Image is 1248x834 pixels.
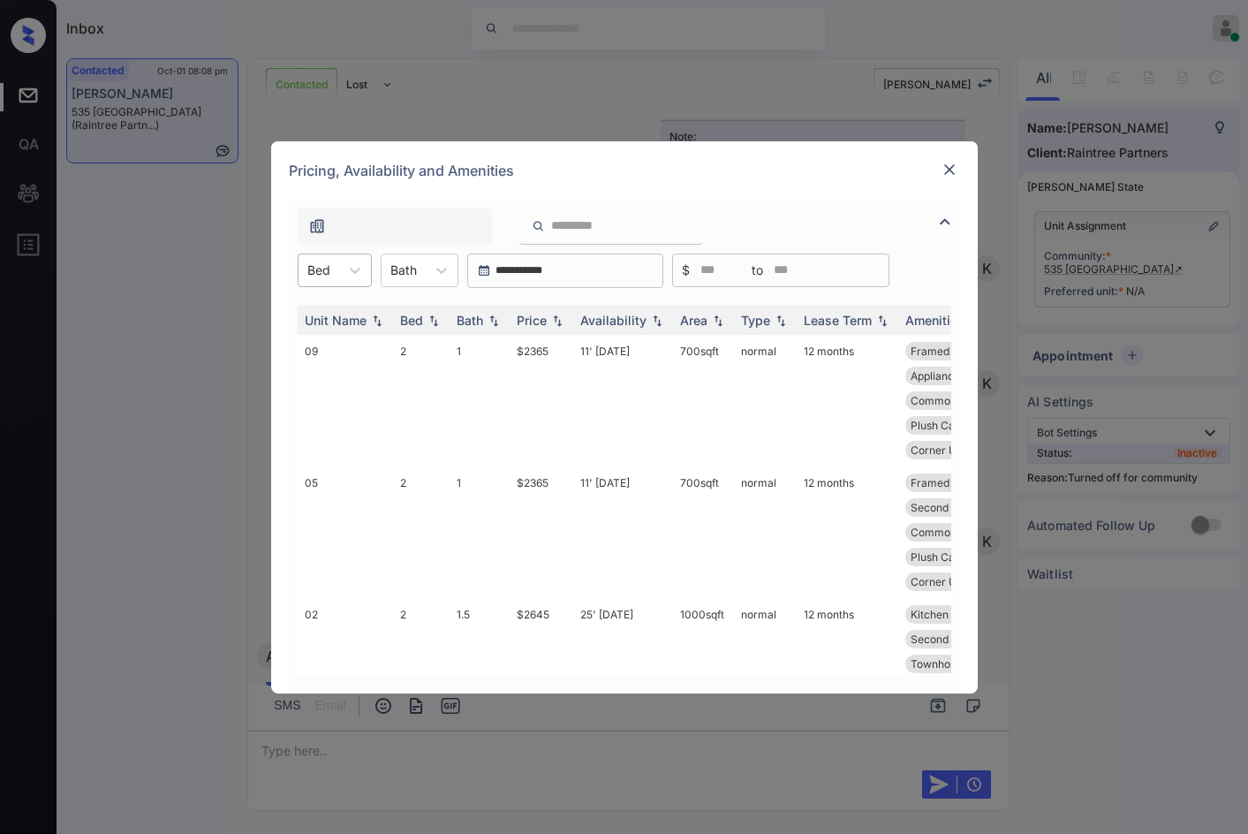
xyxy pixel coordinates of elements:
div: Bath [457,313,483,328]
span: to [752,261,763,280]
span: Framed Bathroom... [911,476,1010,489]
div: Unit Name [305,313,367,328]
span: $ [682,261,690,280]
td: 09 [298,335,393,466]
img: icon-zuma [308,217,326,235]
img: close [941,161,958,178]
td: $2645 [510,598,573,705]
td: 700 sqft [673,466,734,598]
span: Common Area Pla... [911,526,1010,539]
div: Price [517,313,547,328]
td: 700 sqft [673,335,734,466]
td: 1000 sqft [673,598,734,705]
td: normal [734,466,797,598]
td: 2 [393,598,450,705]
img: sorting [648,314,666,326]
div: Type [741,313,770,328]
span: Second Floor [911,633,977,646]
span: Framed Bathroom... [911,345,1010,358]
span: Plush Carpeting... [911,419,998,432]
td: 05 [298,466,393,598]
img: sorting [425,314,442,326]
td: 25' [DATE] [573,598,673,705]
img: sorting [368,314,386,326]
img: icon-zuma [532,218,545,234]
td: $2365 [510,335,573,466]
td: 12 months [797,466,898,598]
img: sorting [548,314,566,326]
div: Bed [400,313,423,328]
img: icon-zuma [934,211,956,232]
span: Kitchen Pantry [911,608,985,621]
span: Appliance Packa... [911,369,1002,383]
img: sorting [772,314,790,326]
div: Area [680,313,707,328]
td: normal [734,335,797,466]
div: Availability [580,313,647,328]
td: 1.5 [450,598,510,705]
img: sorting [485,314,503,326]
img: sorting [709,314,727,326]
img: sorting [874,314,891,326]
span: Townhouse [911,657,968,671]
div: Lease Term [804,313,872,328]
td: 12 months [797,335,898,466]
span: Common Area Pla... [911,394,1010,407]
td: 2 [393,335,450,466]
td: 1 [450,335,510,466]
span: Plush Carpeting... [911,550,998,564]
span: Second Floor [911,501,977,514]
div: Amenities [905,313,964,328]
div: Pricing, Availability and Amenities [271,141,978,200]
td: normal [734,598,797,705]
td: 11' [DATE] [573,466,673,598]
span: Corner Unit [911,575,969,588]
td: $2365 [510,466,573,598]
span: Corner Unit [911,444,969,457]
td: 2 [393,466,450,598]
td: 11' [DATE] [573,335,673,466]
td: 1 [450,466,510,598]
td: 12 months [797,598,898,705]
td: 02 [298,598,393,705]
